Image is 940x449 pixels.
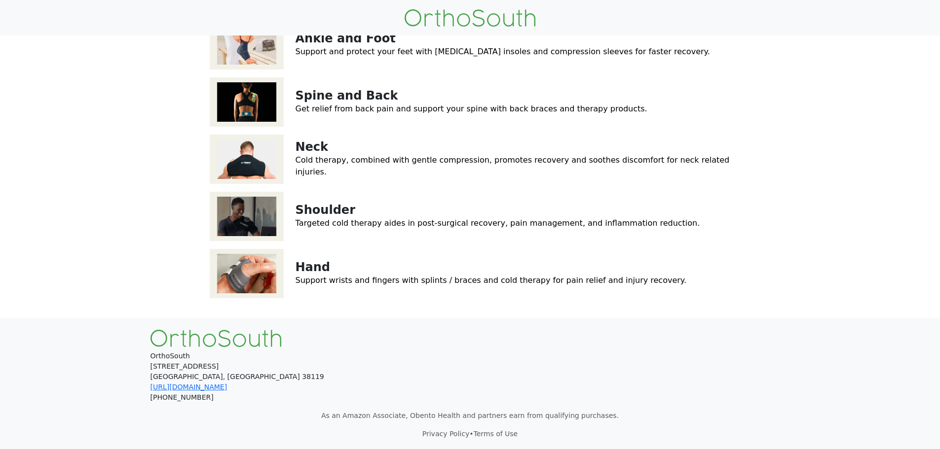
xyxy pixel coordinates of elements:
a: Cold therapy, combined with gentle compression, promotes recovery and soothes discomfort for neck... [296,155,730,176]
a: Terms of Use [473,430,518,438]
img: Spine and Back [210,77,284,127]
a: Hand [296,260,331,274]
img: Ankle and Foot [210,20,284,69]
img: Shoulder [210,192,284,241]
a: Targeted cold therapy aides in post-surgical recovery, pain management, and inflammation reduction. [296,218,700,228]
a: Neck [296,140,329,154]
p: As an Amazon Associate, Obento Health and partners earn from qualifying purchases. [150,411,790,421]
a: Support wrists and fingers with splints / braces and cold therapy for pain relief and injury reco... [296,276,687,285]
img: OrthoSouth [405,9,535,27]
a: Privacy Policy [422,430,469,438]
p: OrthoSouth [STREET_ADDRESS] [GEOGRAPHIC_DATA], [GEOGRAPHIC_DATA] 38119 [PHONE_NUMBER] [150,351,790,403]
a: Get relief from back pain and support your spine with back braces and therapy products. [296,104,647,113]
a: Spine and Back [296,89,398,103]
p: • [150,429,790,439]
img: OrthoSouth [150,330,281,347]
img: Neck [210,135,284,184]
a: [URL][DOMAIN_NAME] [150,383,227,391]
a: Ankle and Foot [296,32,396,45]
a: Shoulder [296,203,355,217]
img: Hand [210,249,284,298]
a: Support and protect your feet with [MEDICAL_DATA] insoles and compression sleeves for faster reco... [296,47,710,56]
